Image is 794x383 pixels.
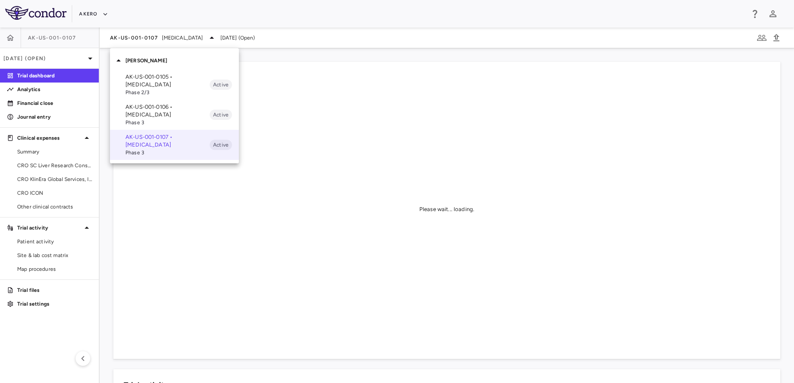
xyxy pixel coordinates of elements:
span: Phase 3 [125,119,210,126]
div: AK-US-001-0106 • [MEDICAL_DATA]Phase 3Active [110,100,239,130]
div: AK-US-001-0105 • [MEDICAL_DATA]Phase 2/3Active [110,70,239,100]
p: [PERSON_NAME] [125,57,239,64]
span: Active [210,81,232,89]
span: Active [210,141,232,149]
p: AK-US-001-0106 • [MEDICAL_DATA] [125,103,210,119]
div: [PERSON_NAME] [110,52,239,70]
span: Active [210,111,232,119]
span: Phase 3 [125,149,210,156]
span: Phase 2/3 [125,89,210,96]
p: AK-US-001-0105 • [MEDICAL_DATA] [125,73,210,89]
div: AK-US-001-0107 • [MEDICAL_DATA]Phase 3Active [110,130,239,160]
p: AK-US-001-0107 • [MEDICAL_DATA] [125,133,210,149]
